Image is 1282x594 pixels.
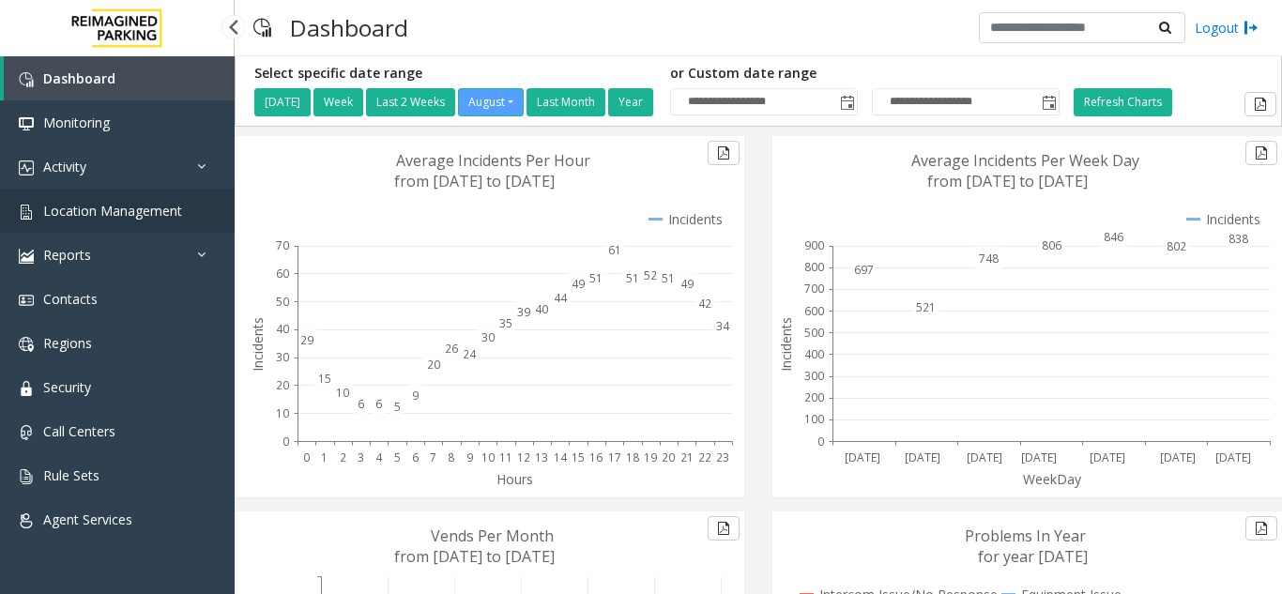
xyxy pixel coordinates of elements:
button: Export to pdf [1244,92,1276,116]
button: Export to pdf [708,516,740,541]
text: 3 [358,449,364,465]
text: 521 [916,299,936,315]
button: Week [313,88,363,116]
img: logout [1244,18,1259,38]
text: 200 [804,389,824,405]
text: 52 [644,267,657,283]
text: 21 [680,449,694,465]
text: 50 [276,294,289,310]
text: 0 [282,434,289,449]
button: Export to pdf [1245,141,1277,165]
text: 23 [716,449,729,465]
img: 'icon' [19,116,34,131]
text: 22 [698,449,711,465]
text: [DATE] [1215,449,1251,465]
button: Export to pdf [1245,516,1277,541]
text: 802 [1167,238,1186,254]
img: 'icon' [19,160,34,175]
text: 6 [412,449,419,465]
a: Dashboard [4,56,235,100]
text: 18 [626,449,639,465]
button: Year [608,88,653,116]
text: 29 [300,332,313,348]
text: 0 [817,434,824,449]
span: Call Centers [43,422,115,440]
img: 'icon' [19,72,34,87]
img: 'icon' [19,205,34,220]
text: 1 [321,449,328,465]
text: 42 [698,296,711,312]
button: [DATE] [254,88,311,116]
text: 34 [716,318,730,334]
button: August [458,88,524,116]
h3: Dashboard [281,5,418,51]
text: 2 [340,449,346,465]
img: pageIcon [253,5,271,51]
text: 900 [804,237,824,253]
text: 51 [589,270,603,286]
span: Agent Services [43,510,132,528]
text: 5 [394,399,401,415]
text: Average Incidents Per Hour [396,150,590,171]
text: 100 [804,411,824,427]
text: 12 [517,449,530,465]
text: 7 [430,449,436,465]
text: 6 [375,396,382,412]
text: Average Incidents Per Week Day [911,150,1139,171]
h5: or Custom date range [670,66,1060,82]
img: 'icon' [19,249,34,264]
text: 51 [626,270,639,286]
text: 24 [463,346,477,362]
span: Security [43,378,91,396]
text: 14 [554,449,568,465]
img: 'icon' [19,293,34,308]
span: Toggle popup [836,89,857,115]
button: Export to pdf [708,141,740,165]
span: Contacts [43,290,98,308]
text: 20 [427,357,440,373]
text: 40 [276,321,289,337]
text: 500 [804,325,824,341]
text: 40 [535,301,548,317]
text: 300 [804,368,824,384]
text: 49 [572,276,585,292]
text: from [DATE] to [DATE] [394,546,555,567]
text: Vends Per Month [431,525,554,546]
text: [DATE] [1090,449,1125,465]
text: 15 [318,371,331,387]
text: 44 [554,290,568,306]
text: 61 [608,242,621,258]
text: [DATE] [1021,449,1057,465]
text: Incidents [777,317,795,372]
text: 60 [276,266,289,282]
text: Hours [496,470,533,488]
img: 'icon' [19,425,34,440]
text: 697 [854,262,874,278]
text: 51 [662,270,675,286]
text: 700 [804,281,824,297]
img: 'icon' [19,381,34,396]
img: 'icon' [19,469,34,484]
text: 9 [412,388,419,404]
text: 20 [276,377,289,393]
text: 10 [336,385,349,401]
span: Location Management [43,202,182,220]
text: 748 [979,251,999,267]
text: [DATE] [905,449,940,465]
text: 0 [303,449,310,465]
text: 5 [394,449,401,465]
text: Problems In Year [965,525,1086,546]
text: 70 [276,237,289,253]
text: 16 [589,449,603,465]
text: [DATE] [967,449,1002,465]
button: Last 2 Weeks [366,88,455,116]
span: Dashboard [43,69,115,87]
text: 838 [1229,231,1248,247]
span: Monitoring [43,114,110,131]
text: from [DATE] to [DATE] [927,171,1088,191]
button: Last Month [527,88,605,116]
text: 600 [804,303,824,319]
text: from [DATE] to [DATE] [394,171,555,191]
text: Incidents [249,317,267,372]
span: Reports [43,246,91,264]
